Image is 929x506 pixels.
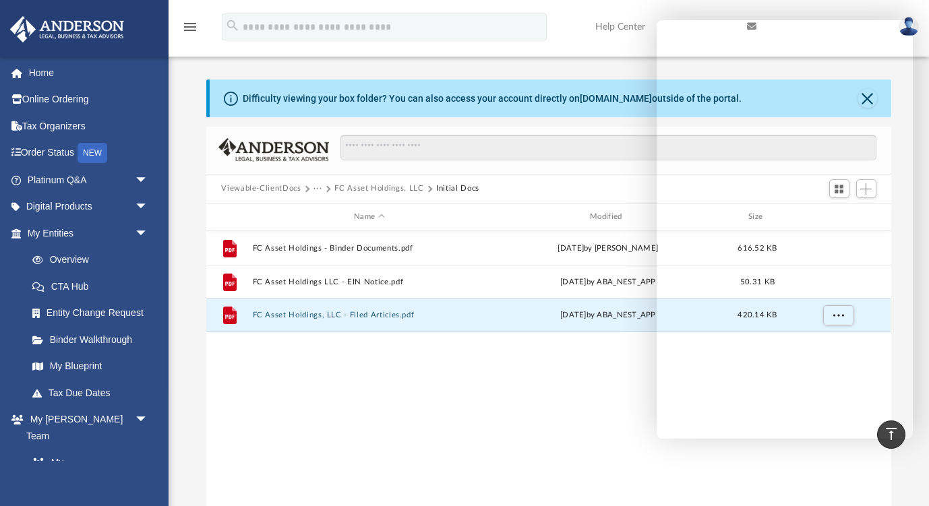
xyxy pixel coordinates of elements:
a: Digital Productsarrow_drop_down [9,193,169,220]
span: arrow_drop_down [135,193,162,221]
i: menu [182,19,198,35]
div: id [212,211,246,223]
a: Tax Due Dates [19,379,169,406]
a: Online Ordering [9,86,169,113]
div: [DATE] by [PERSON_NAME] [491,242,725,254]
i: search [225,18,240,33]
div: Name [252,211,485,223]
button: FC Asset Holdings, LLC - Filed Articles.pdf [253,311,486,319]
iframe: Chat Window [657,20,913,439]
img: Anderson Advisors Platinum Portal [6,16,128,42]
a: My Entitiesarrow_drop_down [9,220,169,247]
a: [DOMAIN_NAME] [580,93,652,104]
div: Modified [491,211,725,223]
button: FC Asset Holdings, LLC [334,183,423,195]
button: ··· [313,183,322,195]
button: FC Asset Holdings - Binder Documents.pdf [253,244,486,253]
img: User Pic [899,17,919,36]
span: arrow_drop_down [135,166,162,194]
a: Order StatusNEW [9,139,169,167]
div: Difficulty viewing your box folder? You can also access your account directly on outside of the p... [243,92,742,106]
a: Home [9,59,169,86]
div: NEW [78,143,107,163]
div: [DATE] by ABA_NEST_APP [491,276,725,288]
button: Viewable-ClientDocs [221,183,301,195]
button: FC Asset Holdings LLC - EIN Notice.pdf [253,278,486,286]
a: Platinum Q&Aarrow_drop_down [9,166,169,193]
a: menu [182,26,198,35]
a: CTA Hub [19,273,169,300]
span: arrow_drop_down [135,220,162,247]
a: Overview [19,247,169,274]
div: [DATE] by ABA_NEST_APP [491,309,725,321]
a: Entity Change Request [19,300,169,327]
button: Initial Docs [436,183,479,195]
a: My Blueprint [19,353,162,380]
a: Tax Organizers [9,113,169,139]
input: Search files and folders [340,135,876,160]
a: My [PERSON_NAME] Teamarrow_drop_down [9,406,162,449]
a: Binder Walkthrough [19,326,169,353]
span: arrow_drop_down [135,406,162,434]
